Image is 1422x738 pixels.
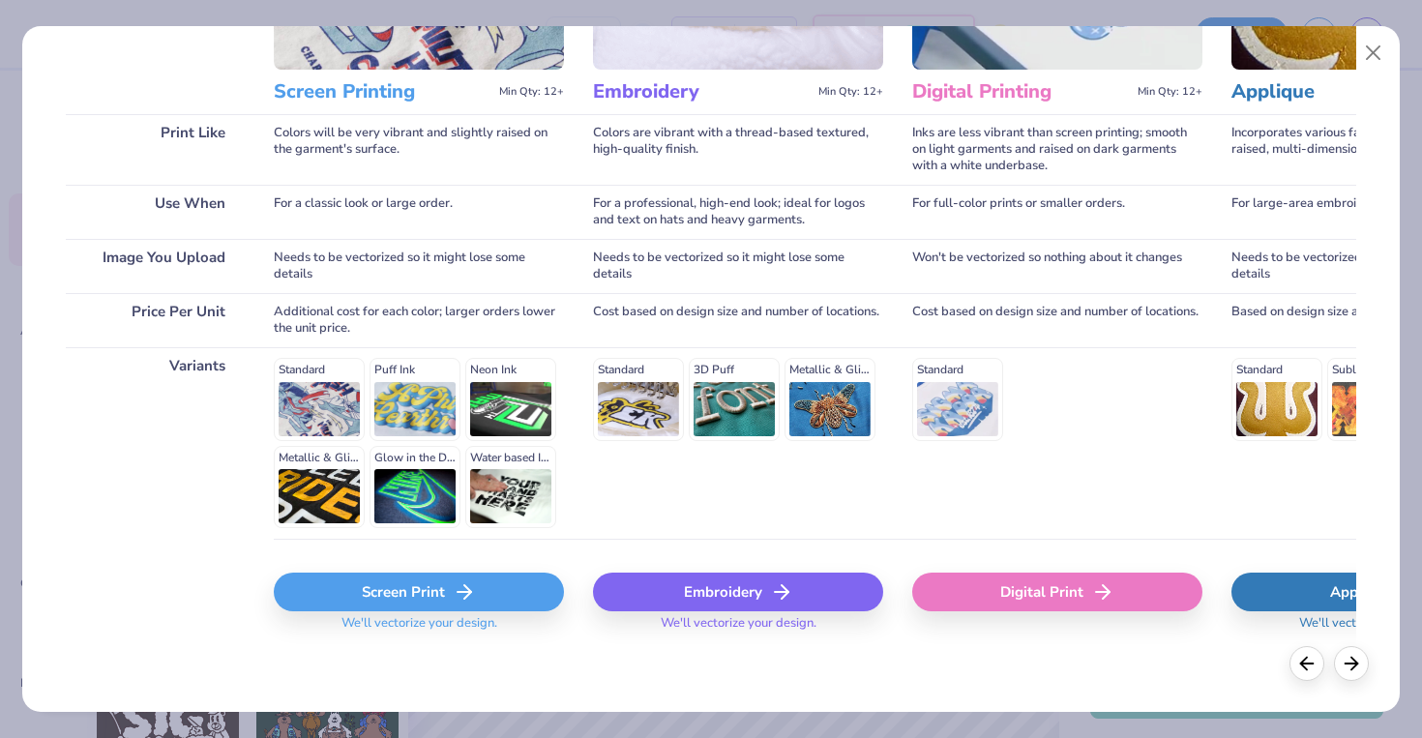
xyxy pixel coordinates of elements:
div: Print Like [66,114,245,185]
div: Cost based on design size and number of locations. [912,293,1202,347]
h3: Embroidery [593,79,811,104]
h3: Screen Printing [274,79,491,104]
span: We'll vectorize your design. [653,615,824,643]
span: We'll vectorize your design. [334,615,505,643]
div: For a professional, high-end look; ideal for logos and text on hats and heavy garments. [593,185,883,239]
div: Use When [66,185,245,239]
div: Digital Print [912,573,1202,611]
div: Cost based on design size and number of locations. [593,293,883,347]
div: For full-color prints or smaller orders. [912,185,1202,239]
div: Screen Print [274,573,564,611]
div: Needs to be vectorized so it might lose some details [593,239,883,293]
div: Image You Upload [66,239,245,293]
div: Needs to be vectorized so it might lose some details [274,239,564,293]
button: Close [1355,35,1392,72]
div: Inks are less vibrant than screen printing; smooth on light garments and raised on dark garments ... [912,114,1202,185]
span: Min Qty: 12+ [1138,85,1202,99]
div: Won't be vectorized so nothing about it changes [912,239,1202,293]
span: Min Qty: 12+ [818,85,883,99]
div: For a classic look or large order. [274,185,564,239]
div: Price Per Unit [66,293,245,347]
div: Additional cost for each color; larger orders lower the unit price. [274,293,564,347]
div: Colors will be very vibrant and slightly raised on the garment's surface. [274,114,564,185]
h3: Digital Printing [912,79,1130,104]
div: Variants [66,347,245,539]
div: Colors are vibrant with a thread-based textured, high-quality finish. [593,114,883,185]
div: Embroidery [593,573,883,611]
span: Min Qty: 12+ [499,85,564,99]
